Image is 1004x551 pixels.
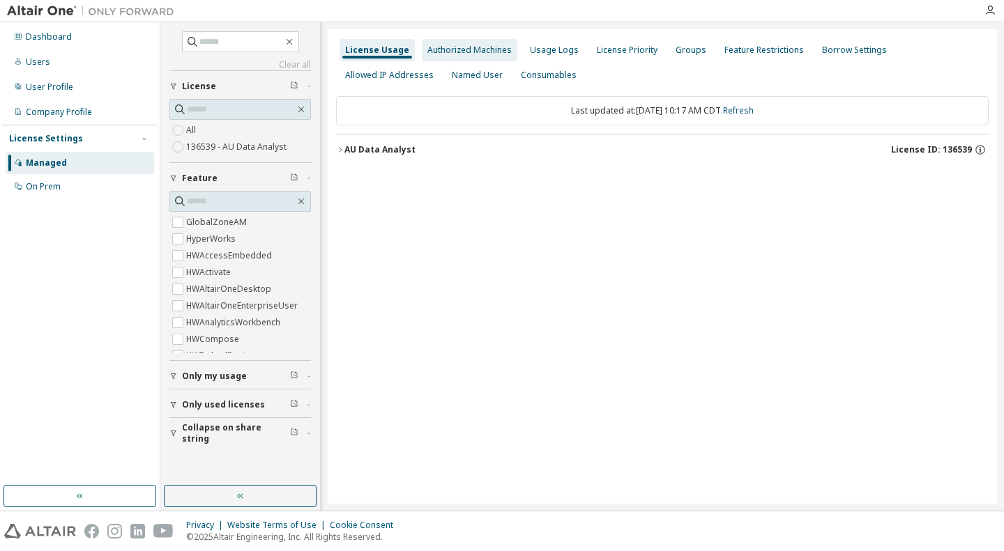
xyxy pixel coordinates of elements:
[169,418,311,449] button: Collapse on share string
[330,520,402,531] div: Cookie Consent
[724,45,804,56] div: Feature Restrictions
[186,247,275,264] label: HWAccessEmbedded
[427,45,512,56] div: Authorized Machines
[186,231,238,247] label: HyperWorks
[345,45,409,56] div: License Usage
[130,524,145,538] img: linkedin.svg
[336,134,989,165] button: AU Data AnalystLicense ID: 136539
[7,4,181,18] img: Altair One
[597,45,657,56] div: License Priority
[169,361,311,391] button: Only my usage
[182,81,216,92] span: License
[344,144,416,155] div: AU Data Analyst
[822,45,887,56] div: Borrow Settings
[9,133,83,144] div: License Settings
[182,399,265,410] span: Only used licenses
[186,281,274,297] label: HWAltairOneDesktop
[290,173,298,184] span: Clear filter
[4,524,76,538] img: altair_logo.svg
[26,107,92,118] div: Company Profile
[182,422,290,444] span: Collapse on share string
[723,104,754,116] a: Refresh
[186,122,199,139] label: All
[336,96,989,125] div: Last updated at: [DATE] 10:17 AM CDT
[676,45,706,56] div: Groups
[186,139,289,155] label: 136539 - AU Data Analyst
[290,371,298,382] span: Clear filter
[169,163,311,194] button: Feature
[26,82,73,93] div: User Profile
[169,71,311,102] button: License
[26,31,72,42] div: Dashboard
[290,428,298,439] span: Clear filter
[26,157,67,169] div: Managed
[186,264,234,281] label: HWActivate
[186,314,283,331] label: HWAnalyticsWorkbench
[153,524,174,538] img: youtube.svg
[169,389,311,420] button: Only used licenses
[891,144,972,155] span: License ID: 136539
[186,214,250,231] label: GlobalZoneAM
[182,173,218,184] span: Feature
[345,70,434,81] div: Allowed IP Addresses
[186,297,301,314] label: HWAltairOneEnterpriseUser
[26,181,61,192] div: On Prem
[26,56,50,68] div: Users
[169,59,311,70] a: Clear all
[290,399,298,410] span: Clear filter
[227,520,330,531] div: Website Terms of Use
[186,531,402,543] p: © 2025 Altair Engineering, Inc. All Rights Reserved.
[186,331,242,348] label: HWCompose
[186,348,252,364] label: HWEmbedBasic
[107,524,122,538] img: instagram.svg
[182,371,247,382] span: Only my usage
[521,70,577,81] div: Consumables
[290,81,298,92] span: Clear filter
[84,524,99,538] img: facebook.svg
[452,70,503,81] div: Named User
[186,520,227,531] div: Privacy
[530,45,579,56] div: Usage Logs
